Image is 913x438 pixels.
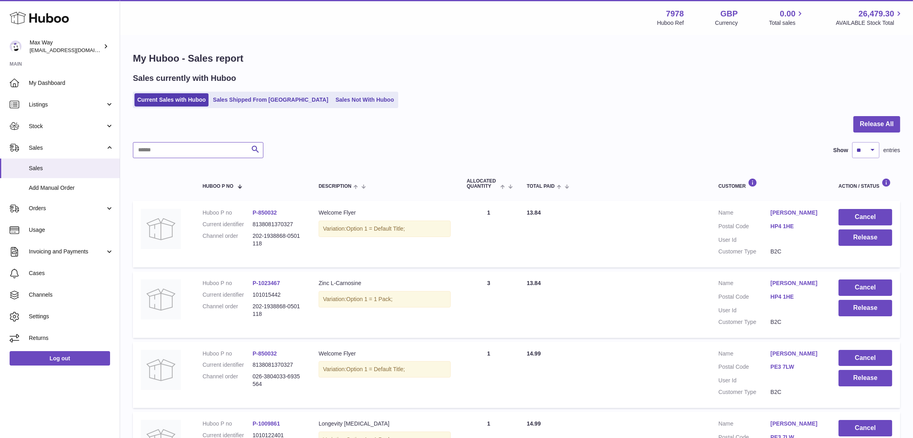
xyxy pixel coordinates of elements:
[253,361,303,369] dd: 8138081370327
[253,303,303,318] dd: 202-1938868-0501118
[771,388,823,396] dd: B2C
[718,388,771,396] dt: Customer Type
[769,19,805,27] span: Total sales
[253,291,303,299] dd: 101015442
[771,209,823,217] a: [PERSON_NAME]
[10,351,110,366] a: Log out
[657,19,684,27] div: Huboo Ref
[836,19,903,27] span: AVAILABLE Stock Total
[771,350,823,358] a: [PERSON_NAME]
[30,47,118,53] span: [EMAIL_ADDRESS][DOMAIN_NAME]
[203,279,253,287] dt: Huboo P no
[29,291,114,299] span: Channels
[839,178,892,189] div: Action / Status
[859,8,894,19] span: 26,479.30
[839,209,892,225] button: Cancel
[203,373,253,388] dt: Channel order
[253,350,277,357] a: P-850032
[718,293,771,303] dt: Postal Code
[780,8,796,19] span: 0.00
[141,350,181,390] img: no-photo.jpg
[527,420,541,427] span: 14.99
[718,420,771,430] dt: Name
[839,420,892,436] button: Cancel
[203,184,233,189] span: Huboo P no
[29,226,114,234] span: Usage
[319,279,451,287] div: Zinc L-Carnosine
[253,221,303,228] dd: 8138081370327
[203,361,253,369] dt: Current identifier
[666,8,684,19] strong: 7978
[203,420,253,428] dt: Huboo P no
[771,363,823,371] a: PE3 7LW
[771,223,823,230] a: HP4 1HE
[30,39,102,54] div: Max Way
[133,73,236,84] h2: Sales currently with Huboo
[333,93,397,106] a: Sales Not With Huboo
[771,279,823,287] a: [PERSON_NAME]
[29,248,105,255] span: Invoicing and Payments
[29,334,114,342] span: Returns
[839,300,892,316] button: Release
[771,420,823,428] a: [PERSON_NAME]
[527,184,555,189] span: Total paid
[319,291,451,307] div: Variation:
[29,184,114,192] span: Add Manual Order
[839,370,892,386] button: Release
[134,93,209,106] a: Current Sales with Huboo
[253,420,280,427] a: P-1009861
[527,350,541,357] span: 14.99
[839,279,892,296] button: Cancel
[203,291,253,299] dt: Current identifier
[29,79,114,87] span: My Dashboard
[29,144,105,152] span: Sales
[720,8,738,19] strong: GBP
[29,313,114,320] span: Settings
[771,293,823,301] a: HP4 1HE
[29,165,114,172] span: Sales
[718,209,771,219] dt: Name
[715,19,738,27] div: Currency
[527,209,541,216] span: 13.84
[253,373,303,388] dd: 026-3804033-6935564
[771,248,823,255] dd: B2C
[771,318,823,326] dd: B2C
[203,232,253,247] dt: Channel order
[459,271,519,338] td: 3
[718,248,771,255] dt: Customer Type
[141,209,181,249] img: no-photo.jpg
[346,366,405,372] span: Option 1 = Default Title;
[319,184,351,189] span: Description
[839,229,892,246] button: Release
[459,201,519,267] td: 1
[29,205,105,212] span: Orders
[253,280,280,286] a: P-1023467
[133,52,900,65] h1: My Huboo - Sales report
[718,223,771,232] dt: Postal Code
[253,232,303,247] dd: 202-1938868-0501118
[718,307,771,314] dt: User Id
[210,93,331,106] a: Sales Shipped From [GEOGRAPHIC_DATA]
[718,236,771,244] dt: User Id
[203,350,253,358] dt: Huboo P no
[203,209,253,217] dt: Huboo P no
[718,318,771,326] dt: Customer Type
[10,40,22,52] img: Max@LongevityBox.co.uk
[141,279,181,319] img: no-photo.jpg
[203,303,253,318] dt: Channel order
[319,209,451,217] div: Welcome Flyer
[29,123,105,130] span: Stock
[467,179,498,189] span: ALLOCATED Quantity
[319,420,451,428] div: Longevity [MEDICAL_DATA]
[29,101,105,108] span: Listings
[718,377,771,384] dt: User Id
[319,361,451,378] div: Variation:
[29,269,114,277] span: Cases
[718,279,771,289] dt: Name
[883,147,900,154] span: entries
[253,209,277,216] a: P-850032
[769,8,805,27] a: 0.00 Total sales
[718,178,823,189] div: Customer
[346,225,405,232] span: Option 1 = Default Title;
[718,350,771,360] dt: Name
